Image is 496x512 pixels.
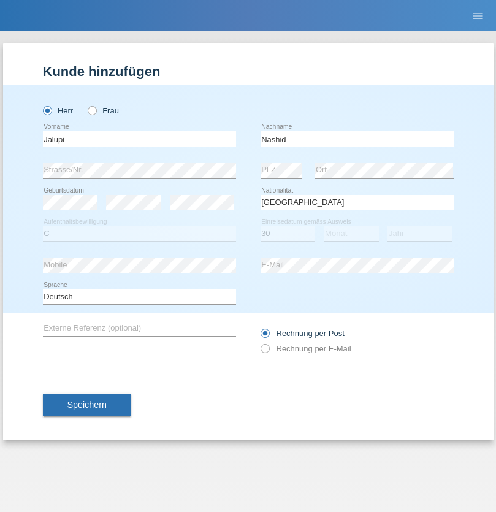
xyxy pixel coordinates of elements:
input: Herr [43,106,51,114]
label: Frau [88,106,119,115]
label: Herr [43,106,74,115]
button: Speichern [43,394,131,417]
h1: Kunde hinzufügen [43,64,454,79]
label: Rechnung per Post [261,329,345,338]
label: Rechnung per E-Mail [261,344,351,353]
span: Speichern [67,400,107,410]
a: menu [465,12,490,19]
input: Rechnung per Post [261,329,269,344]
i: menu [471,10,484,22]
input: Rechnung per E-Mail [261,344,269,359]
input: Frau [88,106,96,114]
